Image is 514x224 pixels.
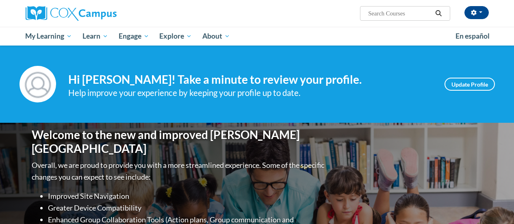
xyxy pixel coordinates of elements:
iframe: Button to launch messaging window [481,191,507,217]
a: My Learning [20,27,78,46]
a: Learn [77,27,113,46]
img: Profile Image [20,66,56,102]
p: Overall, we are proud to provide you with a more streamlined experience. Some of the specific cha... [32,159,326,183]
span: En español [455,32,490,40]
a: Engage [113,27,154,46]
input: Search Courses [367,9,432,18]
img: Cox Campus [26,6,117,21]
a: Cox Campus [26,6,172,21]
h4: Hi [PERSON_NAME]! Take a minute to review your profile. [68,73,432,87]
a: Update Profile [445,78,495,91]
a: About [197,27,235,46]
span: About [202,31,230,41]
a: Explore [154,27,197,46]
span: My Learning [25,31,72,41]
span: Learn [82,31,108,41]
a: En español [450,28,495,45]
h1: Welcome to the new and improved [PERSON_NAME][GEOGRAPHIC_DATA] [32,128,326,155]
button: Account Settings [464,6,489,19]
span: Engage [119,31,149,41]
div: Main menu [20,27,495,46]
li: Improved Site Navigation [48,190,326,202]
button: Search [432,9,445,18]
div: Help improve your experience by keeping your profile up to date. [68,86,432,100]
span: Explore [159,31,192,41]
li: Greater Device Compatibility [48,202,326,214]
